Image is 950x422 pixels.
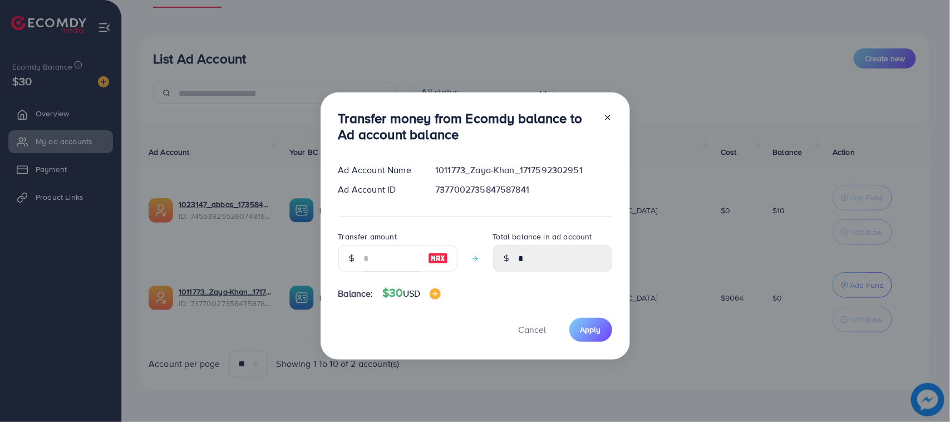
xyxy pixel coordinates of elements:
[519,323,547,336] span: Cancel
[426,183,621,196] div: 7377002735847587841
[338,110,594,143] h3: Transfer money from Ecomdy balance to Ad account balance
[493,231,592,242] label: Total balance in ad account
[382,286,441,300] h4: $30
[403,287,420,300] span: USD
[426,164,621,176] div: 1011773_Zaya-Khan_1717592302951
[428,252,448,265] img: image
[569,318,612,342] button: Apply
[338,231,397,242] label: Transfer amount
[505,318,560,342] button: Cancel
[329,183,427,196] div: Ad Account ID
[338,287,373,300] span: Balance:
[430,288,441,300] img: image
[329,164,427,176] div: Ad Account Name
[580,324,601,335] span: Apply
